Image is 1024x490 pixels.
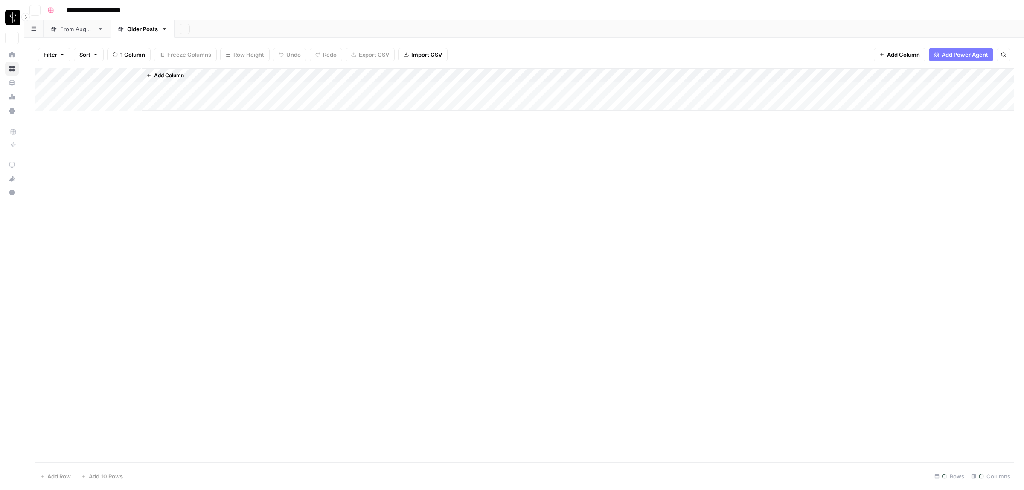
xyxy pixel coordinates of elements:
[942,50,988,59] span: Add Power Agent
[107,48,151,61] button: 1 Column
[968,470,1014,483] div: Columns
[929,48,993,61] button: Add Power Agent
[111,20,175,38] a: Older Posts
[5,172,19,186] button: What's new?
[874,48,925,61] button: Add Column
[887,50,920,59] span: Add Column
[154,48,217,61] button: Freeze Columns
[120,50,145,59] span: 1 Column
[411,50,442,59] span: Import CSV
[5,48,19,61] a: Home
[5,76,19,90] a: Your Data
[5,10,20,25] img: LP Production Workloads Logo
[233,50,264,59] span: Row Height
[5,90,19,104] a: Usage
[60,25,94,33] div: From [DATE]
[931,470,968,483] div: Rows
[6,172,18,185] div: What's new?
[323,50,337,59] span: Redo
[5,7,19,28] button: Workspace: LP Production Workloads
[79,50,90,59] span: Sort
[167,50,211,59] span: Freeze Columns
[5,158,19,172] a: AirOps Academy
[47,472,71,481] span: Add Row
[359,50,389,59] span: Export CSV
[127,25,158,33] div: Older Posts
[220,48,270,61] button: Row Height
[5,62,19,76] a: Browse
[273,48,306,61] button: Undo
[5,104,19,118] a: Settings
[35,470,76,483] button: Add Row
[286,50,301,59] span: Undo
[44,50,57,59] span: Filter
[398,48,448,61] button: Import CSV
[74,48,104,61] button: Sort
[44,20,111,38] a: From [DATE]
[143,70,187,81] button: Add Column
[5,186,19,199] button: Help + Support
[89,472,123,481] span: Add 10 Rows
[310,48,342,61] button: Redo
[154,72,184,79] span: Add Column
[38,48,70,61] button: Filter
[76,470,128,483] button: Add 10 Rows
[346,48,395,61] button: Export CSV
